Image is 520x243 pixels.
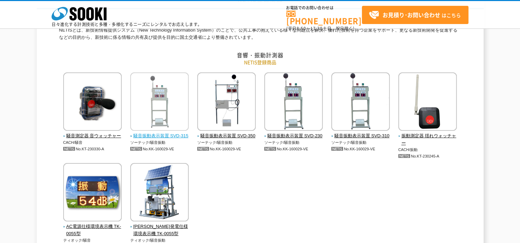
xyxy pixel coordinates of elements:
p: No.KK-160029-VE [264,146,323,153]
a: 振動測定器 揺れウォッチャー [398,126,457,147]
p: No.KT-230245-A [398,153,457,160]
a: お見積り･お問い合わせはこちら [362,6,468,24]
p: No.KK-160029-VE [130,146,189,153]
span: AC電源仕様環境表示機 TK-0055型 [63,223,122,238]
span: 騒音振動表示装置 SVD-315 [130,132,189,140]
a: 騒音振動表示装置 SVD-310 [331,126,390,140]
a: AC電源仕様環境表示機 TK-0055型 [63,217,122,238]
img: 振動測定器 揺れウォッチャー [398,72,457,132]
a: 騒音測定器 音ウォッチャー [63,126,122,140]
span: 8:50 [297,25,306,32]
a: 騒音振動表示装置 SVD-230 [264,126,323,140]
span: (平日 ～ 土日、祝日除く) [286,25,354,32]
p: CACH/騒音 [63,140,122,146]
a: 騒音振動表示装置 SVD-350 [197,126,256,140]
h2: 音響・振動計測器 [59,51,461,59]
img: 騒音振動表示装置 SVD-315 [130,72,189,132]
p: NETIS登録商品 [59,59,461,66]
p: 日々進化する計測技術と多種・多様化するニーズにレンタルでお応えします。 [52,22,202,26]
p: No.KK-160029-VE [197,146,256,153]
a: [PERSON_NAME]発電仕様環境表示機 TK-0055型 [130,217,189,238]
p: ソーテック/騒音振動 [264,140,323,146]
strong: お見積り･お問い合わせ [383,11,440,19]
a: 騒音振動表示装置 SVD-315 [130,126,189,140]
p: CACH/振動 [398,147,457,153]
img: 騒音振動表示装置 SVD-230 [264,72,323,132]
img: 騒音振動表示装置 SVD-350 [197,72,256,132]
span: 振動測定器 揺れウォッチャー [398,132,457,147]
p: ソーテック/騒音振動 [130,140,189,146]
a: [PHONE_NUMBER] [286,11,362,25]
span: [PERSON_NAME]発電仕様環境表示機 TK-0055型 [130,223,189,238]
span: 騒音振動表示装置 SVD-230 [264,132,323,140]
p: No.KK-160029-VE [331,146,390,153]
span: 騒音振動表示装置 SVD-350 [197,132,256,140]
span: 騒音測定器 音ウォッチャー [63,132,122,140]
p: ソーテック/騒音振動 [331,140,390,146]
img: AC電源仕様環境表示機 TK-0055型 [63,163,122,223]
span: お電話でのお問い合わせは [286,6,362,10]
p: No.KT-230330-A [63,146,122,153]
span: 17:30 [310,25,323,32]
span: 騒音振動表示装置 SVD-310 [331,132,390,140]
img: 騒音測定器 音ウォッチャー [63,72,122,132]
img: 騒音振動表示装置 SVD-310 [331,72,390,132]
p: ソーテック/騒音振動 [197,140,256,146]
span: はこちら [369,10,461,20]
img: 太陽光発電仕様環境表示機 TK-0055型 [130,163,189,223]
